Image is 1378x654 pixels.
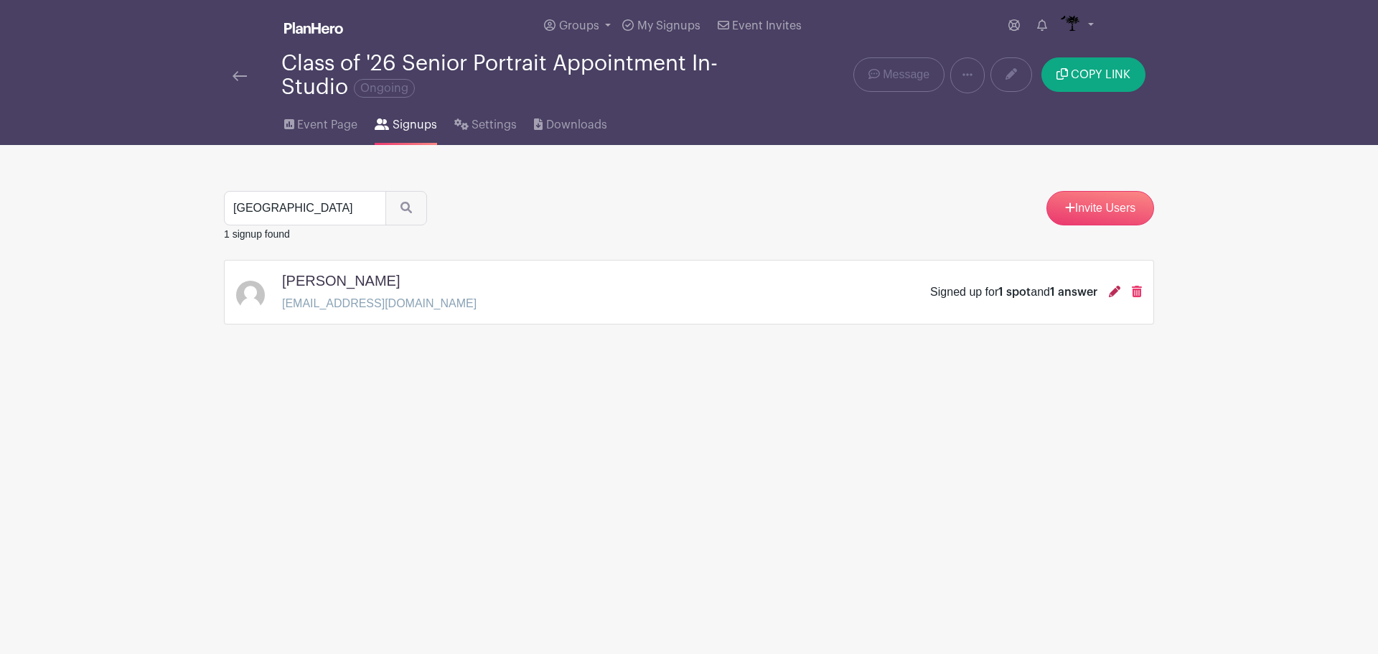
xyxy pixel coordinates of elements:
[224,191,386,225] input: Search Signups
[998,286,1031,298] span: 1 spot
[284,22,343,34] img: logo_white-6c42ec7e38ccf1d336a20a19083b03d10ae64f83f12c07503d8b9e83406b4c7d.svg
[375,99,436,145] a: Signups
[1041,57,1145,92] button: COPY LINK
[224,228,290,240] small: 1 signup found
[236,281,265,309] img: default-ce2991bfa6775e67f084385cd625a349d9dcbb7a52a09fb2fda1e96e2d18dcdb.png
[732,20,802,32] span: Event Invites
[282,272,400,289] h5: [PERSON_NAME]
[930,284,1097,301] div: Signed up for and
[284,99,357,145] a: Event Page
[1046,191,1154,225] a: Invite Users
[354,79,415,98] span: Ongoing
[281,52,746,99] div: Class of '26 Senior Portrait Appointment In-Studio
[393,116,437,134] span: Signups
[1071,69,1130,80] span: COPY LINK
[282,295,477,312] p: [EMAIL_ADDRESS][DOMAIN_NAME]
[1059,14,1082,37] img: IMAGES%20logo%20transparenT%20PNG%20s.png
[233,71,247,81] img: back-arrow-29a5d9b10d5bd6ae65dc969a981735edf675c4d7a1fe02e03b50dbd4ba3cdb55.svg
[559,20,599,32] span: Groups
[853,57,945,92] a: Message
[883,66,929,83] span: Message
[472,116,517,134] span: Settings
[1050,286,1097,298] span: 1 answer
[534,99,606,145] a: Downloads
[454,99,517,145] a: Settings
[546,116,607,134] span: Downloads
[297,116,357,134] span: Event Page
[637,20,700,32] span: My Signups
